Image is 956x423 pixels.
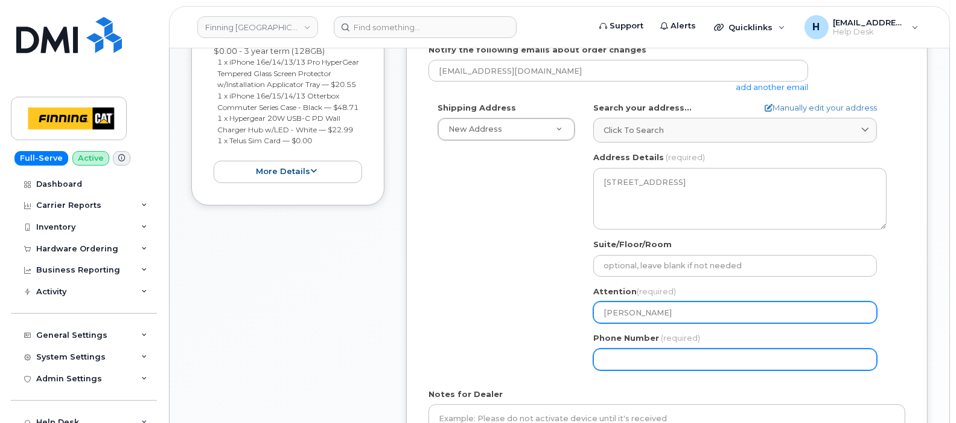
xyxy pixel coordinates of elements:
[218,114,354,134] small: 1 x Hypergear 20W USB-C PD Wall Charger Hub w/LED - White — $22.99
[429,44,646,56] label: Notify the following emails about order changes
[666,152,705,162] span: (required)
[661,333,700,343] span: (required)
[637,286,676,296] span: (required)
[429,60,808,82] input: Example: john@appleseed.com
[610,20,643,32] span: Support
[833,18,906,27] span: [EMAIL_ADDRESS][DOMAIN_NAME]
[429,389,503,400] label: Notes for Dealer
[438,118,575,140] a: New Address
[197,16,318,38] a: Finning Canada
[833,27,906,37] span: Help Desk
[593,332,659,344] label: Phone Number
[218,91,359,112] small: 1 x iPhone 16e/15/14/13 Otterbox Commuter Series Case - Black — $48.71
[765,102,877,114] a: Manually edit your address
[652,14,704,38] a: Alerts
[214,161,362,183] button: more details
[218,57,360,89] small: 1 x iPhone 16e/14/13/13 Pro HyperGear Tempered Glass Screen Protector w/Installation Applicator T...
[593,255,877,277] input: optional, leave blank if not needed
[438,102,516,114] label: Shipping Address
[593,102,692,114] label: Search your address...
[593,152,664,163] label: Address Details
[813,20,820,34] span: H
[334,16,517,38] input: Find something...
[728,22,773,32] span: Quicklinks
[736,82,808,92] a: add another email
[671,20,696,32] span: Alerts
[591,14,652,38] a: Support
[214,11,362,183] div: $0.00 - 3 year term (128GB)
[448,124,502,134] span: New Address
[218,136,313,145] small: 1 x Telus Sim Card — $0.00
[593,286,676,297] label: Attention
[706,15,794,39] div: Quicklinks
[796,15,927,39] div: hakaur@dminc.com
[604,124,664,136] span: Click to search
[593,118,877,143] a: Click to search
[593,239,672,250] label: Suite/Floor/Room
